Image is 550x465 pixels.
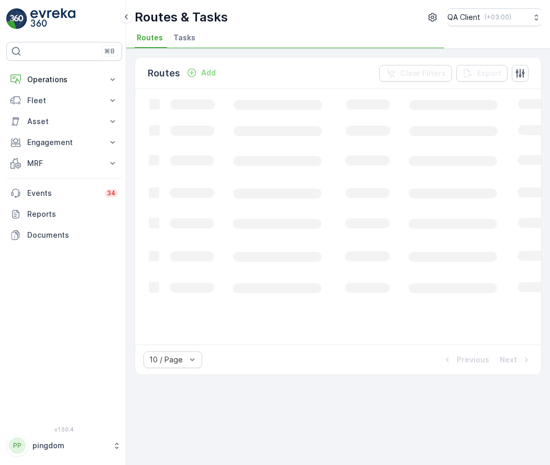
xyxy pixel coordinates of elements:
[27,188,98,198] p: Events
[9,437,26,454] div: PP
[6,435,122,457] button: PPpingdom
[201,68,216,78] p: Add
[27,137,101,148] p: Engagement
[6,69,122,90] button: Operations
[500,355,517,365] p: Next
[457,355,489,365] p: Previous
[27,116,101,127] p: Asset
[456,65,508,82] button: Export
[32,440,107,451] p: pingdom
[6,153,122,174] button: MRF
[485,13,511,21] p: ( +03:00 )
[104,47,115,56] p: ⌘B
[447,8,542,26] button: QA Client(+03:00)
[499,353,533,366] button: Next
[477,68,501,79] p: Export
[148,66,180,81] p: Routes
[107,189,116,197] p: 34
[400,68,446,79] p: Clear Filters
[6,204,122,225] a: Reports
[6,90,122,111] button: Fleet
[27,158,101,169] p: MRF
[135,9,228,26] p: Routes & Tasks
[182,67,220,79] button: Add
[6,225,122,246] a: Documents
[6,8,27,29] img: logo
[27,230,118,240] p: Documents
[6,132,122,153] button: Engagement
[6,111,122,132] button: Asset
[27,74,101,85] p: Operations
[137,32,163,43] span: Routes
[30,8,75,29] img: logo_light-DOdMpM7g.png
[27,95,101,106] p: Fleet
[441,353,490,366] button: Previous
[379,65,452,82] button: Clear Filters
[6,183,122,204] a: Events34
[27,209,118,219] p: Reports
[447,12,480,23] p: QA Client
[6,426,122,433] span: v 1.50.4
[173,32,195,43] span: Tasks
